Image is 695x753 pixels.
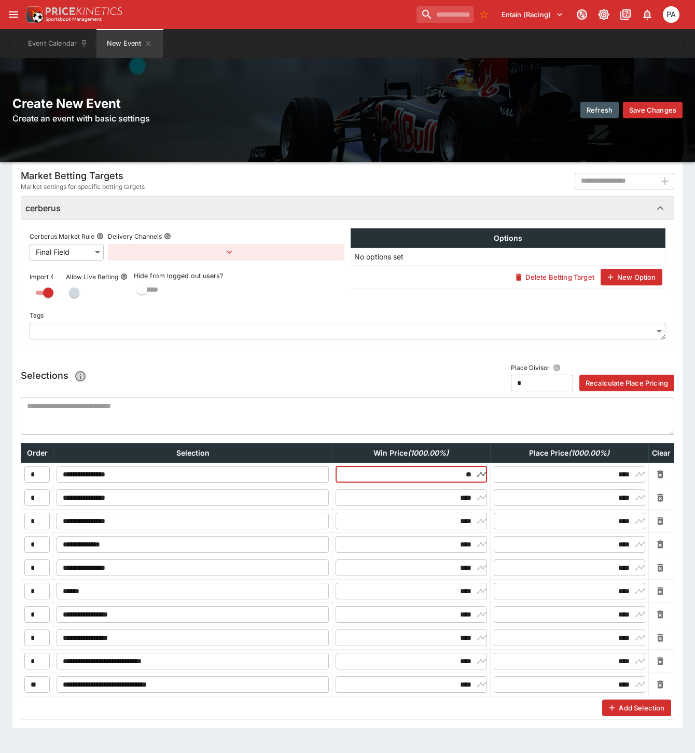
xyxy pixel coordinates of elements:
[120,273,128,280] button: Allow Live Betting
[96,232,104,240] button: Cerberus Market Rule
[53,444,332,463] th: Selection
[602,700,671,716] button: Add Selection
[408,448,449,457] em: ( 1000.00 %)
[21,182,145,192] span: Market settings for specific betting targets
[46,7,122,15] img: PriceKinetics
[46,17,102,22] img: Sportsbook Management
[21,170,145,182] h5: Market Betting Targets
[71,367,90,386] button: Paste/Type a csv of selections prices here. When typing, a selection will be created as you creat...
[495,6,569,23] button: Select Tenant
[12,95,344,112] h2: Create New Event
[23,4,44,25] img: PriceKinetics Logo
[490,444,648,463] th: Place Price
[580,102,619,118] button: Refresh
[573,5,591,24] button: Connected to PK
[134,271,344,281] p: Hide from logged out users?
[351,229,665,248] th: Options
[663,6,679,23] div: Peter Addley
[579,375,674,391] button: Recalculate Place Pricing
[623,102,683,118] button: Save Changes
[601,269,662,285] button: New Option
[660,3,683,26] button: Peter Addley
[30,272,49,281] p: Import
[616,5,635,24] button: Documentation
[648,444,674,463] th: Clear
[30,244,104,261] div: Final Field
[594,5,613,24] button: Toggle light/dark mode
[476,6,492,23] button: No Bookmarks
[108,232,162,241] p: Delivery Channels
[21,444,53,463] th: Order
[568,448,609,457] em: ( 1000.00 %)
[4,5,23,24] button: open drawer
[25,203,61,214] h6: cerberus
[638,5,657,24] button: Notifications
[509,269,600,285] button: Delete Betting Target
[30,311,44,320] p: Tags
[51,273,58,280] button: Import
[164,232,171,240] button: Delivery Channels
[66,272,118,281] p: Allow Live Betting
[12,112,344,125] h6: Create an event with basic settings
[22,29,94,58] button: Event Calendar
[351,248,665,266] td: No options set
[332,444,490,463] th: Win Price
[550,361,564,375] button: Value to divide Win prices by in order to calculate Place/Top 3 prices (Place = (Win - 1)/divisor...
[511,363,550,375] p: Place Divisor
[30,232,94,241] p: Cerberus Market Rule
[21,367,90,386] h5: Selections
[96,29,163,58] button: New Event
[416,6,474,23] input: search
